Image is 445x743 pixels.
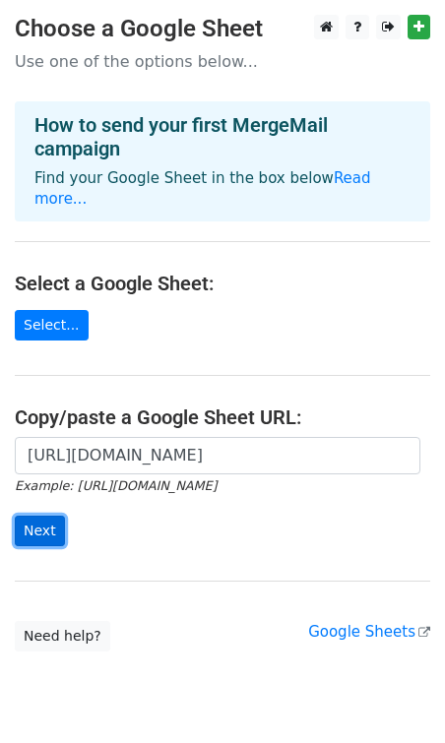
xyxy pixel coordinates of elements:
p: Use one of the options below... [15,51,430,72]
a: Select... [15,310,89,341]
div: Widget de chat [347,649,445,743]
p: Find your Google Sheet in the box below [34,168,411,210]
h4: Copy/paste a Google Sheet URL: [15,405,430,429]
h4: How to send your first MergeMail campaign [34,113,411,160]
h4: Select a Google Sheet: [15,272,430,295]
a: Google Sheets [308,623,430,641]
small: Example: [URL][DOMAIN_NAME] [15,478,217,493]
h3: Choose a Google Sheet [15,15,430,43]
iframe: Chat Widget [347,649,445,743]
input: Next [15,516,65,546]
input: Paste your Google Sheet URL here [15,437,420,474]
a: Read more... [34,169,371,208]
a: Need help? [15,621,110,651]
